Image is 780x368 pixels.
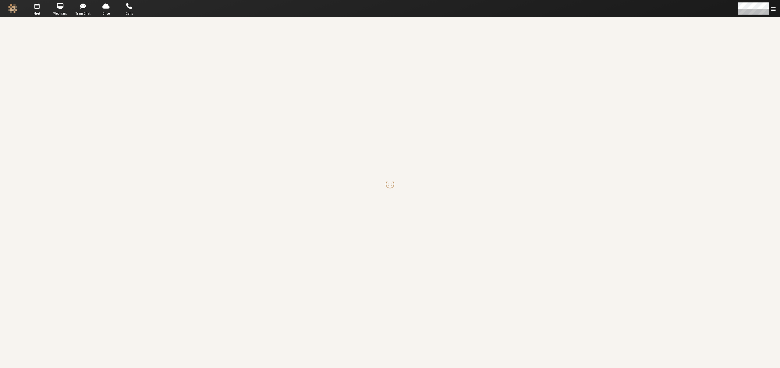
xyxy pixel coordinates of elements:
[8,4,17,13] img: Iotum
[95,11,117,16] span: Drive
[26,11,48,16] span: Meet
[73,11,94,16] span: Team Chat
[119,11,140,16] span: Calls
[49,11,71,16] span: Webinars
